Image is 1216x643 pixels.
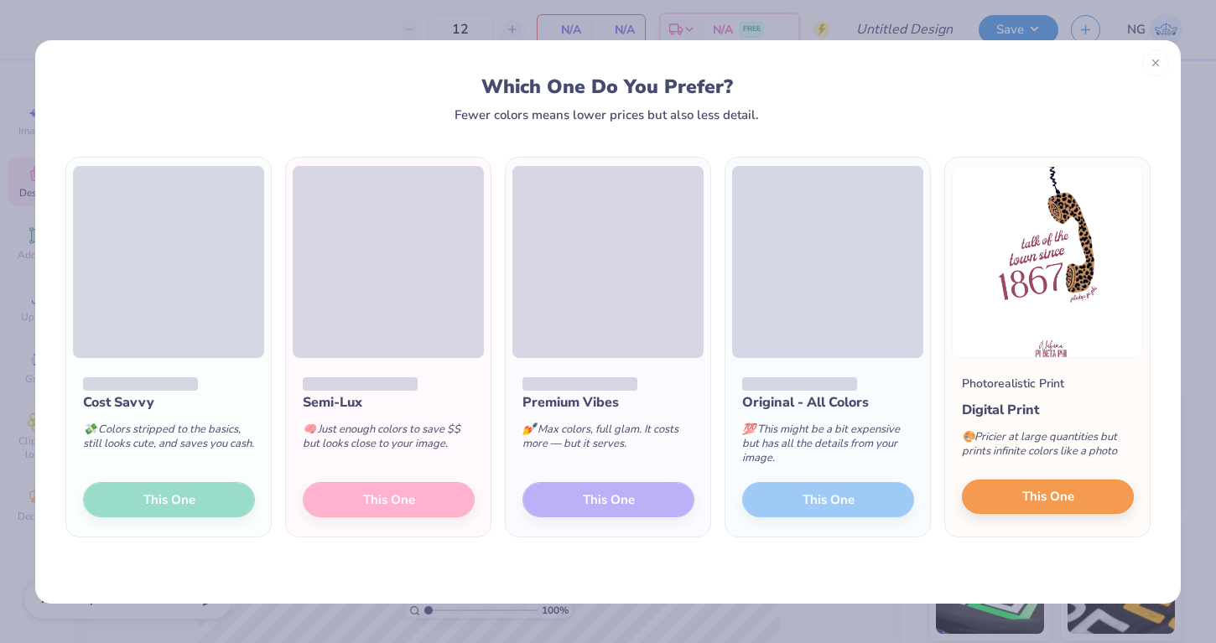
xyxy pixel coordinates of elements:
div: Just enough colors to save $$ but looks close to your image. [303,412,475,468]
div: Original - All Colors [742,392,914,412]
div: This might be a bit expensive but has all the details from your image. [742,412,914,482]
span: 🧠 [303,422,316,437]
div: Colors stripped to the basics, still looks cute, and saves you cash. [83,412,255,468]
span: 💅 [522,422,536,437]
span: 💯 [742,422,756,437]
span: This One [1022,487,1074,506]
div: Which One Do You Prefer? [81,75,1134,98]
div: Pricier at large quantities but prints infinite colors like a photo [962,420,1134,475]
div: Cost Savvy [83,392,255,412]
div: Photorealistic Print [962,375,1064,392]
div: Max colors, full glam. It costs more — but it serves. [522,412,694,468]
span: 🎨 [962,429,975,444]
div: Digital Print [962,400,1134,420]
button: This One [962,480,1134,515]
div: Fewer colors means lower prices but also less detail. [455,108,759,122]
span: 💸 [83,422,96,437]
div: Premium Vibes [522,392,694,412]
div: Semi-Lux [303,392,475,412]
img: Photorealistic preview [952,166,1143,358]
